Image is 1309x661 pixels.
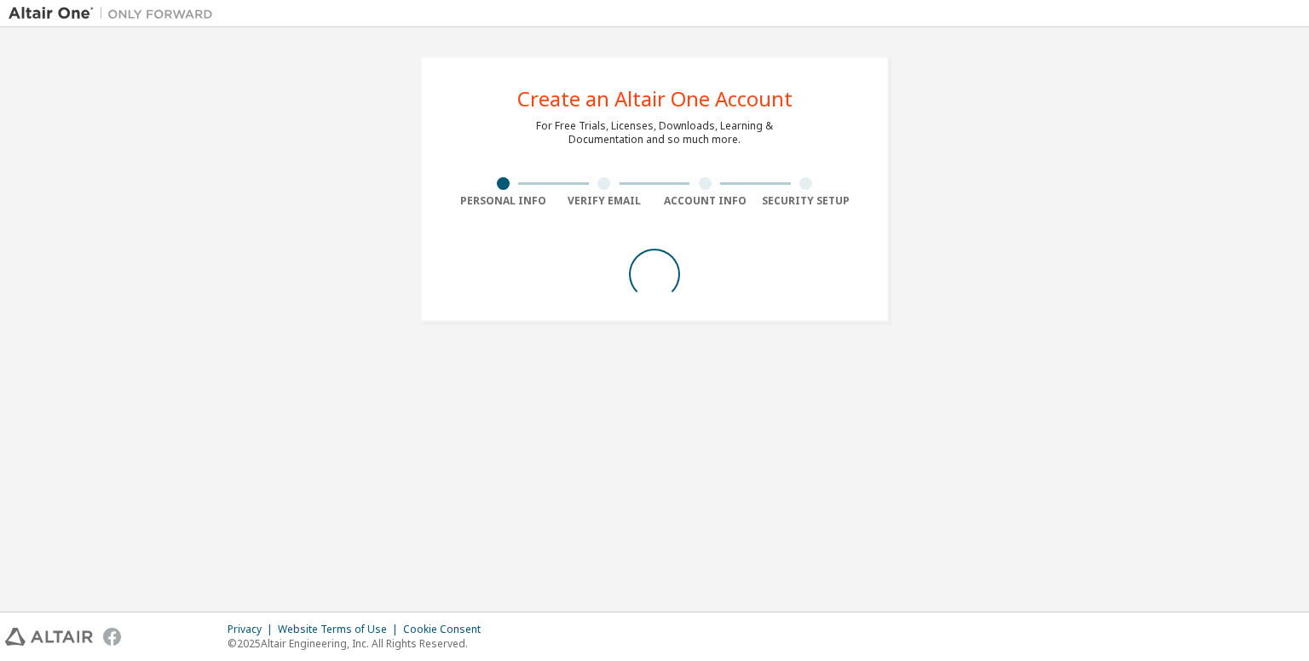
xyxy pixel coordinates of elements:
div: Privacy [228,623,278,636]
div: Personal Info [453,194,554,208]
div: Verify Email [554,194,655,208]
img: altair_logo.svg [5,628,93,646]
div: Security Setup [756,194,857,208]
img: facebook.svg [103,628,121,646]
div: Website Terms of Use [278,623,403,636]
div: Cookie Consent [403,623,491,636]
img: Altair One [9,5,222,22]
div: Create an Altair One Account [517,89,793,109]
div: For Free Trials, Licenses, Downloads, Learning & Documentation and so much more. [536,119,773,147]
p: © 2025 Altair Engineering, Inc. All Rights Reserved. [228,636,491,651]
div: Account Info [654,194,756,208]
